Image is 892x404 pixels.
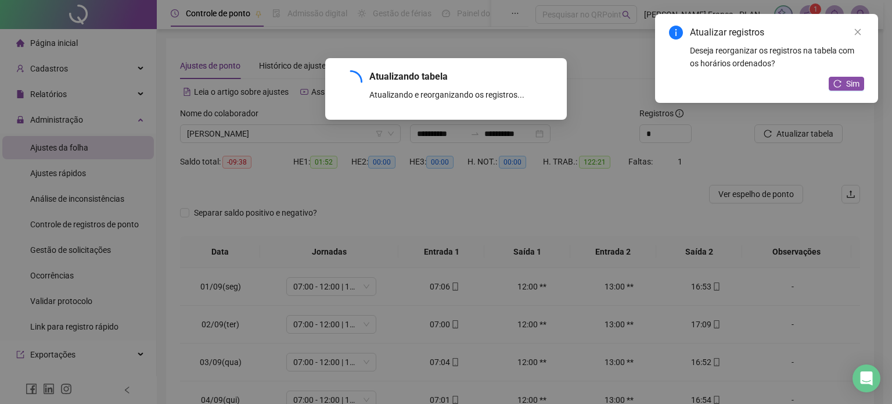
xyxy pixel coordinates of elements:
[369,88,553,101] div: Atualizando e reorganizando os registros...
[829,77,864,91] button: Sim
[851,26,864,38] a: Close
[669,26,683,40] span: info-circle
[853,364,880,392] div: Open Intercom Messenger
[854,28,862,36] span: close
[369,70,553,84] div: Atualizando tabela
[833,80,841,88] span: reload
[690,26,864,40] div: Atualizar registros
[690,44,864,70] div: Deseja reorganizar os registros na tabela com os horários ordenados?
[846,77,859,90] span: Sim
[339,70,362,94] span: loading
